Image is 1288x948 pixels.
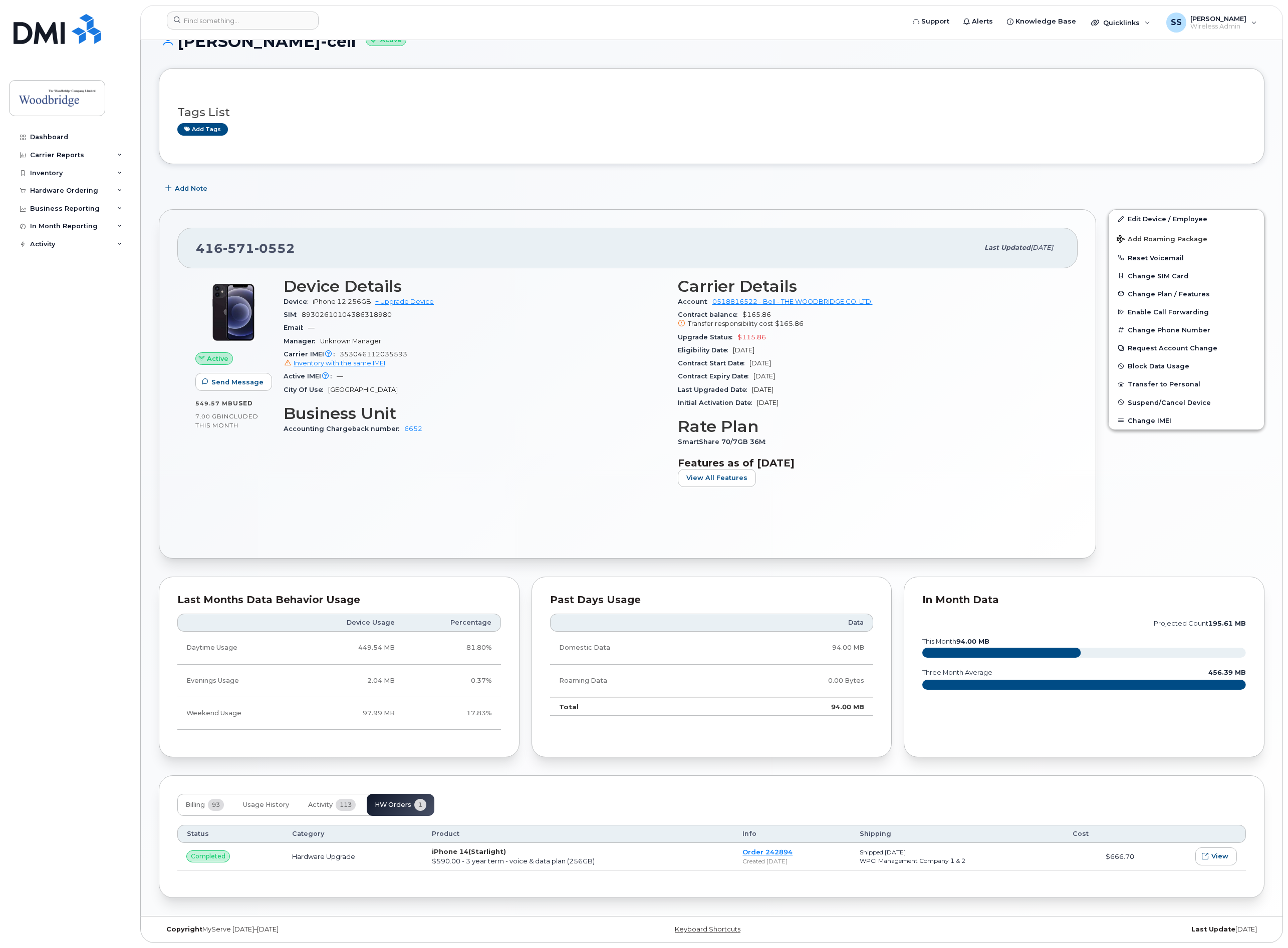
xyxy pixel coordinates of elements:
span: Suspend/Cancel Device [1128,398,1211,406]
span: [DATE] [753,372,775,380]
td: 94.00 MB [731,632,873,664]
span: Device [284,298,313,305]
span: [DATE] [752,386,774,393]
span: SIM [284,311,302,318]
span: Inventory with the same IMEI [294,359,385,367]
span: $165.86 [775,320,804,327]
span: Alerts [972,17,993,27]
span: Accounting Chargeback number [284,425,404,432]
button: View All Features [678,469,756,487]
th: Data [731,614,873,632]
td: Evenings Usage [177,665,296,697]
span: Shipping [860,829,891,838]
span: 0552 [254,241,295,256]
span: SmartShare 70/7GB 36M [678,438,770,445]
span: Last Upgraded Date [678,386,752,393]
td: Hardware Upgrade [283,843,422,870]
button: Block Data Usage [1109,357,1264,375]
td: 94.00 MB [731,697,873,716]
td: 0.37% [404,665,501,697]
span: [DATE] [749,359,771,367]
strong: Last Update [1191,925,1235,933]
span: Contract balance [678,311,742,318]
text: three month average [922,669,992,676]
span: Send Message [211,377,264,387]
span: Upgrade Status [678,333,737,341]
span: Transfer responsibility cost [688,320,773,327]
span: Contract Expiry Date [678,372,753,380]
input: Find something... [167,12,319,30]
img: iPhone_12.jpg [203,282,264,342]
span: iPhone 12 256GB [313,298,371,305]
span: Category [292,829,324,838]
a: Keyboard Shortcuts [675,925,740,933]
td: 17.83% [404,697,501,730]
div: Past Days Usage [550,595,874,605]
text: projected count [1154,620,1246,627]
span: used [233,399,253,407]
td: Daytime Usage [177,632,296,664]
span: [PERSON_NAME] [1190,15,1246,23]
span: Knowledge Base [1015,17,1076,27]
td: Roaming Data [550,665,731,697]
span: — [308,324,315,331]
tr: Weekdays from 6:00pm to 8:00am [177,665,501,697]
span: 549.57 MB [195,400,233,407]
td: Domestic Data [550,632,731,664]
span: [GEOGRAPHIC_DATA] [328,386,398,393]
td: 0.00 Bytes [731,665,873,697]
div: In Month Data [922,595,1246,605]
h3: Rate Plan [678,417,1060,435]
strong: iPhone 14 [432,847,506,855]
span: Quicklinks [1103,19,1140,27]
span: Contract Start Date [678,359,749,367]
button: Add Note [159,179,216,197]
td: 2.04 MB [296,665,404,697]
span: [DATE] [1031,244,1053,251]
button: View [1195,847,1237,865]
td: 81.80% [404,632,501,664]
strong: Copyright [166,925,202,933]
span: Enable Call Forwarding [1128,308,1209,316]
span: $115.86 [737,333,766,341]
text: this month [922,638,989,645]
span: Active IMEI [284,372,337,380]
span: 113 [336,799,356,811]
span: SS [1171,17,1182,29]
td: Total [550,697,731,716]
small: Active [366,35,406,46]
span: [DATE] [733,346,754,354]
span: included this month [195,412,259,429]
button: Reset Voicemail [1109,249,1264,267]
span: (Starlight) [468,847,506,855]
tspan: 94.00 MB [956,638,989,645]
a: Inventory with the same IMEI [284,359,385,367]
span: Add Note [175,184,207,193]
span: 7.00 GB [195,413,222,420]
h1: [PERSON_NAME]-cell [159,33,1264,50]
span: completed [191,852,225,861]
td: $666.70 [1064,843,1144,870]
span: Product [432,829,459,838]
th: Percentage [404,614,501,632]
span: Activity [308,801,333,809]
span: Initial Activation Date [678,399,757,406]
td: 449.54 MB [296,632,404,664]
span: Email [284,324,308,331]
a: Support [906,12,956,32]
span: Account [678,298,712,305]
a: Order 242894 [742,848,793,856]
td: Weekend Usage [177,697,296,730]
td: 97.99 MB [296,697,404,730]
div: Quicklinks [1084,13,1157,33]
button: Change IMEI [1109,411,1264,429]
span: — [337,372,343,380]
span: 416 [196,241,295,256]
button: Add Roaming Package [1109,228,1264,249]
span: Wireless Admin [1190,23,1246,31]
a: 0518816522 - Bell - THE WOODBRIDGE CO. LTD. [712,298,873,305]
span: View [1211,851,1228,861]
span: Billing [185,801,205,809]
a: 6652 [404,425,422,432]
div: [DATE] [896,925,1264,933]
